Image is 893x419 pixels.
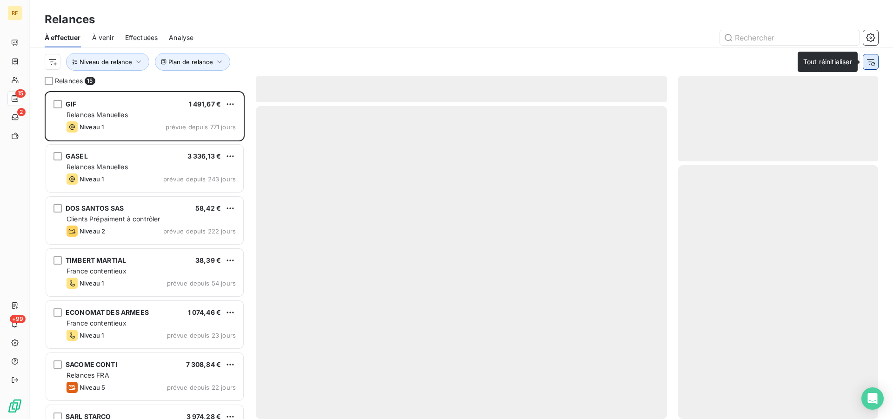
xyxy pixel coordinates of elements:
[66,256,126,264] span: TIMBERT MARTIAL
[803,58,852,66] span: Tout réinitialiser
[155,53,230,71] button: Plan de relance
[45,33,81,42] span: À effectuer
[55,76,83,86] span: Relances
[166,123,236,131] span: prévue depuis 771 jours
[10,315,26,323] span: +99
[163,227,236,235] span: prévue depuis 222 jours
[167,384,236,391] span: prévue depuis 22 jours
[7,399,22,413] img: Logo LeanPay
[80,123,104,131] span: Niveau 1
[17,108,26,116] span: 2
[66,53,149,71] button: Niveau de relance
[67,111,128,119] span: Relances Manuelles
[45,91,245,419] div: grid
[167,279,236,287] span: prévue depuis 54 jours
[861,387,884,410] div: Open Intercom Messenger
[195,256,221,264] span: 38,39 €
[67,163,128,171] span: Relances Manuelles
[67,371,109,379] span: Relances FRA
[189,100,221,108] span: 1 491,67 €
[45,11,95,28] h3: Relances
[85,77,95,85] span: 15
[80,384,105,391] span: Niveau 5
[66,204,124,212] span: DOS SANTOS SAS
[188,308,221,316] span: 1 074,46 €
[125,33,158,42] span: Effectuées
[168,58,213,66] span: Plan de relance
[80,175,104,183] span: Niveau 1
[169,33,193,42] span: Analyse
[80,279,104,287] span: Niveau 1
[80,227,105,235] span: Niveau 2
[163,175,236,183] span: prévue depuis 243 jours
[67,319,127,327] span: France contentieux
[15,89,26,98] span: 15
[80,332,104,339] span: Niveau 1
[66,100,76,108] span: GIF
[186,360,221,368] span: 7 308,84 €
[167,332,236,339] span: prévue depuis 23 jours
[67,267,127,275] span: France contentieux
[66,308,149,316] span: ECONOMAT DES ARMEES
[187,152,221,160] span: 3 336,13 €
[720,30,860,45] input: Rechercher
[80,58,132,66] span: Niveau de relance
[66,152,88,160] span: GASEL
[195,204,221,212] span: 58,42 €
[7,6,22,20] div: RF
[92,33,114,42] span: À venir
[66,360,117,368] span: SACOME CONTI
[67,215,160,223] span: Clients Prépaiment à contrôler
